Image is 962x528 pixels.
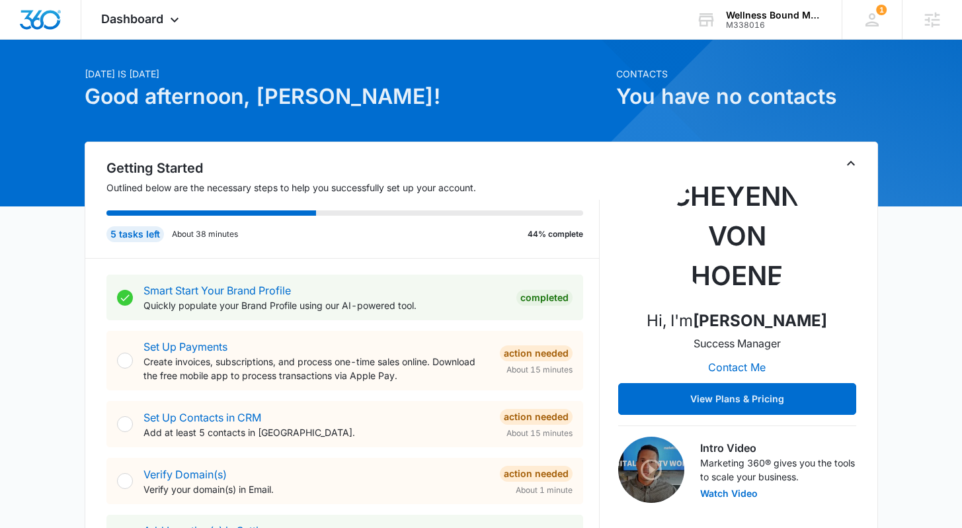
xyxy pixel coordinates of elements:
p: Add at least 5 contacts in [GEOGRAPHIC_DATA]. [143,425,489,439]
h1: Good afternoon, [PERSON_NAME]! [85,81,608,112]
p: Verify your domain(s) in Email. [143,482,489,496]
p: 44% complete [528,228,583,240]
span: About 15 minutes [506,364,573,376]
span: About 1 minute [516,484,573,496]
span: Dashboard [101,12,163,26]
div: Completed [516,290,573,306]
span: 1 [876,5,887,15]
img: Intro Video [618,437,684,503]
h1: You have no contacts [616,81,878,112]
a: Verify Domain(s) [143,468,227,481]
div: Action Needed [500,345,573,361]
strong: [PERSON_NAME] [693,311,827,330]
div: account name [726,10,822,21]
p: Success Manager [694,335,781,351]
span: About 15 minutes [506,427,573,439]
p: Hi, I'm [647,309,827,333]
img: Cheyenne von Hoene [671,166,803,298]
div: notifications count [876,5,887,15]
div: Action Needed [500,409,573,425]
h3: Intro Video [700,440,856,456]
p: About 38 minutes [172,228,238,240]
div: 5 tasks left [106,226,164,242]
a: Smart Start Your Brand Profile [143,284,291,297]
a: Set Up Contacts in CRM [143,411,261,424]
p: Marketing 360® gives you the tools to scale your business. [700,456,856,484]
p: Quickly populate your Brand Profile using our AI-powered tool. [143,298,506,312]
button: Watch Video [700,489,758,498]
div: Action Needed [500,466,573,482]
button: View Plans & Pricing [618,383,856,415]
p: Create invoices, subscriptions, and process one-time sales online. Download the free mobile app t... [143,355,489,382]
a: Set Up Payments [143,340,227,353]
p: Outlined below are the necessary steps to help you successfully set up your account. [106,181,600,195]
p: [DATE] is [DATE] [85,67,608,81]
button: Toggle Collapse [843,155,859,171]
div: account id [726,21,822,30]
h2: Getting Started [106,158,600,178]
button: Contact Me [695,351,779,383]
p: Contacts [616,67,878,81]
